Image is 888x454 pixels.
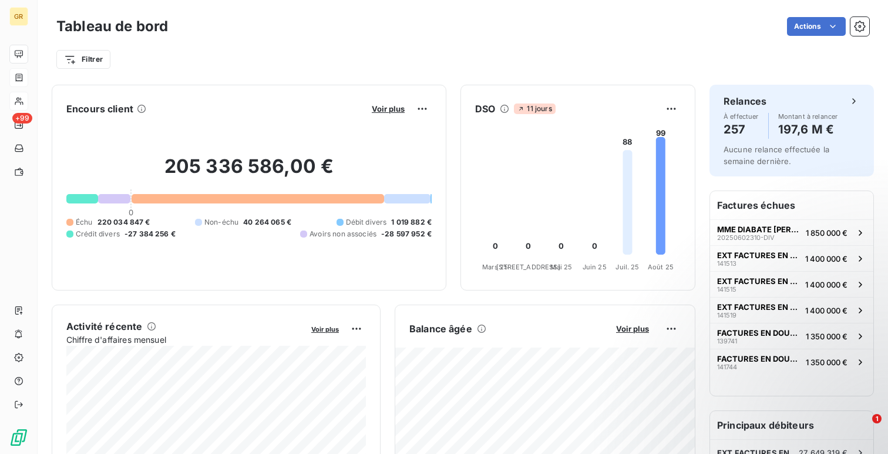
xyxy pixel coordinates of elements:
img: Logo LeanPay [9,428,28,447]
button: Voir plus [308,323,342,334]
span: Voir plus [372,104,405,113]
span: -28 597 952 € [381,229,432,239]
h4: 257 [724,120,759,139]
span: Chiffre d'affaires mensuel [66,333,303,346]
span: EXT FACTURES EN DOUBLES [717,302,800,312]
span: EXT FACTURES EN DOUBLES [717,251,800,260]
span: 1 [872,414,882,423]
span: Voir plus [616,324,649,333]
button: EXT FACTURES EN DOUBLES1415151 400 000 € [710,271,873,297]
h6: Encours client [66,102,133,116]
span: 220 034 847 € [97,217,150,228]
span: 1 400 000 € [805,280,847,289]
span: 139741 [717,338,737,345]
h6: Balance âgée [409,322,472,336]
span: 0 [129,208,133,217]
tspan: [STREET_ADDRESS] [496,263,560,271]
span: 40 264 065 € [243,217,291,228]
h6: Factures échues [710,191,873,219]
tspan: Mars 25 [482,263,508,271]
span: 1 019 882 € [391,217,432,228]
iframe: Intercom live chat [848,414,876,442]
span: Aucune relance effectuée la semaine dernière. [724,145,829,166]
h6: Activité récente [66,319,142,333]
span: Échu [76,217,93,228]
span: EXT FACTURES EN DOUBLES [717,276,800,286]
button: EXT FACTURES EN DOUBLES1415131 400 000 € [710,245,873,271]
span: MME DIABATE [PERSON_NAME] [717,225,801,234]
button: EXT FACTURES EN DOUBLES1415191 400 000 € [710,297,873,323]
h6: Relances [724,94,766,108]
button: FACTURES EN DOUBLES1397411 350 000 € [710,323,873,349]
div: GR [9,7,28,26]
span: FACTURES EN DOUBLES [717,328,801,338]
span: À effectuer [724,113,759,120]
span: Avoirs non associés [310,229,376,239]
button: Voir plus [613,323,652,334]
h3: Tableau de bord [56,16,168,37]
h6: DSO [475,102,495,116]
tspan: Juin 25 [583,263,607,271]
span: 20250602310-DIV [717,234,775,241]
button: Filtrer [56,50,110,69]
span: 141515 [717,286,736,293]
span: 1 400 000 € [805,306,847,315]
span: Montant à relancer [778,113,838,120]
span: 141513 [717,260,736,267]
span: Non-échu [204,217,238,228]
span: Crédit divers [76,229,120,239]
tspan: Août 25 [648,263,674,271]
span: Voir plus [311,325,339,333]
a: +99 [9,115,28,134]
iframe: Intercom notifications message [653,340,888,422]
tspan: Juil. 25 [615,263,639,271]
span: +99 [12,113,32,123]
span: 1 400 000 € [805,254,847,263]
span: 11 jours [514,104,555,114]
h6: Principaux débiteurs [710,411,873,439]
button: Actions [787,17,846,36]
h2: 205 336 586,00 € [66,155,432,190]
tspan: Mai 25 [550,263,572,271]
h4: 197,6 M € [778,120,838,139]
span: Débit divers [346,217,387,228]
span: 1 350 000 € [806,332,847,341]
button: MME DIABATE [PERSON_NAME]20250602310-DIV1 850 000 € [710,219,873,245]
span: 1 850 000 € [806,228,847,238]
span: 141519 [717,312,736,319]
button: Voir plus [368,104,408,114]
span: -27 384 256 € [125,229,176,239]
